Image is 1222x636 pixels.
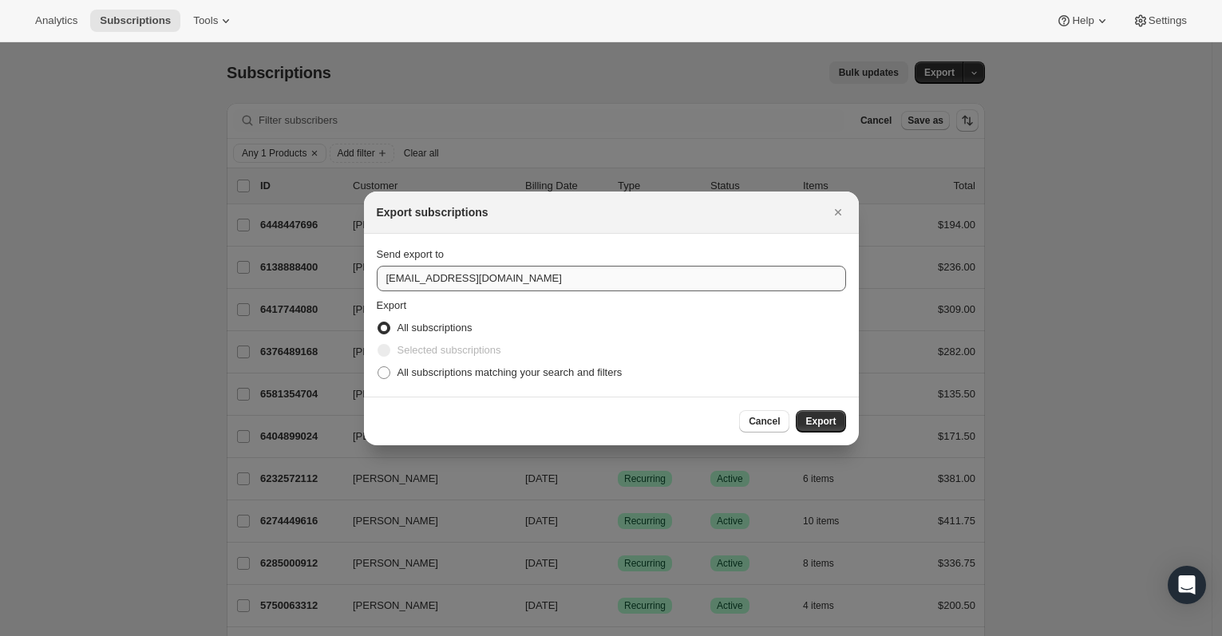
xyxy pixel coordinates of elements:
button: Help [1046,10,1119,32]
button: Cancel [739,410,789,433]
h2: Export subscriptions [377,204,488,220]
button: Export [796,410,845,433]
span: Export [805,415,836,428]
button: Analytics [26,10,87,32]
span: Subscriptions [100,14,171,27]
span: Selected subscriptions [397,344,501,356]
span: Analytics [35,14,77,27]
span: Send export to [377,248,445,260]
div: Open Intercom Messenger [1168,566,1206,604]
span: Cancel [749,415,780,428]
span: All subscriptions [397,322,473,334]
button: Subscriptions [90,10,180,32]
button: Close [827,201,849,223]
span: Export [377,299,407,311]
span: Help [1072,14,1093,27]
span: Settings [1149,14,1187,27]
span: All subscriptions matching your search and filters [397,366,623,378]
span: Tools [193,14,218,27]
button: Tools [184,10,243,32]
button: Settings [1123,10,1196,32]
